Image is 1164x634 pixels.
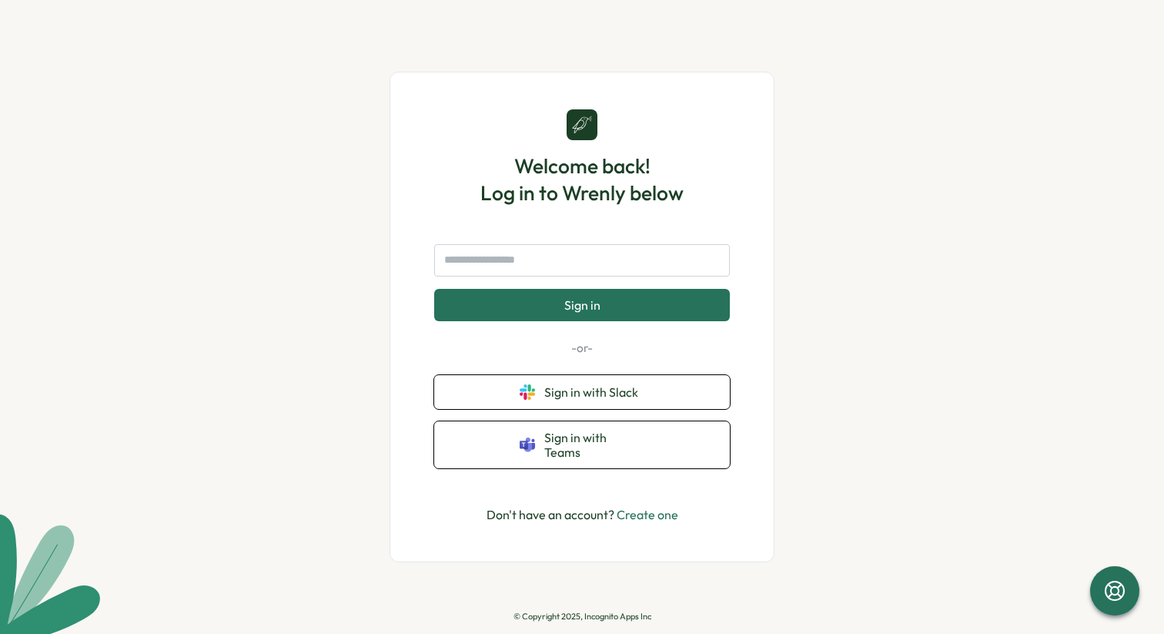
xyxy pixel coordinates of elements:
[544,385,644,399] span: Sign in with Slack
[480,153,684,206] h1: Welcome back! Log in to Wrenly below
[434,340,730,357] p: -or-
[434,375,730,409] button: Sign in with Slack
[617,507,678,522] a: Create one
[564,298,600,312] span: Sign in
[434,421,730,468] button: Sign in with Teams
[487,505,678,525] p: Don't have an account?
[434,289,730,321] button: Sign in
[513,612,651,622] p: © Copyright 2025, Incognito Apps Inc
[544,431,644,459] span: Sign in with Teams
